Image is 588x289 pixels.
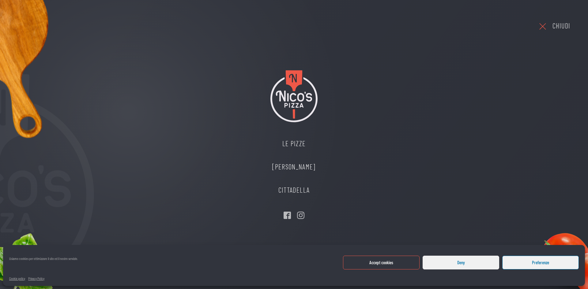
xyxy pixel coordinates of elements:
img: Nico's Pizza Logo Colori [270,70,318,122]
a: [PERSON_NAME] [266,155,322,179]
div: Chiudi [552,20,571,31]
div: Usiamo cookies per ottimizzare il sito ed il nostro servizio. [9,256,78,268]
a: Chiudi [538,18,571,35]
button: Deny [423,256,499,269]
a: Cittadella [266,179,322,202]
a: Cookie policy [9,276,25,281]
button: Accept cookies [343,256,420,269]
a: Le Pizze [266,132,322,155]
button: Preferenze [502,256,579,269]
a: Privacy Policy [28,276,44,281]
